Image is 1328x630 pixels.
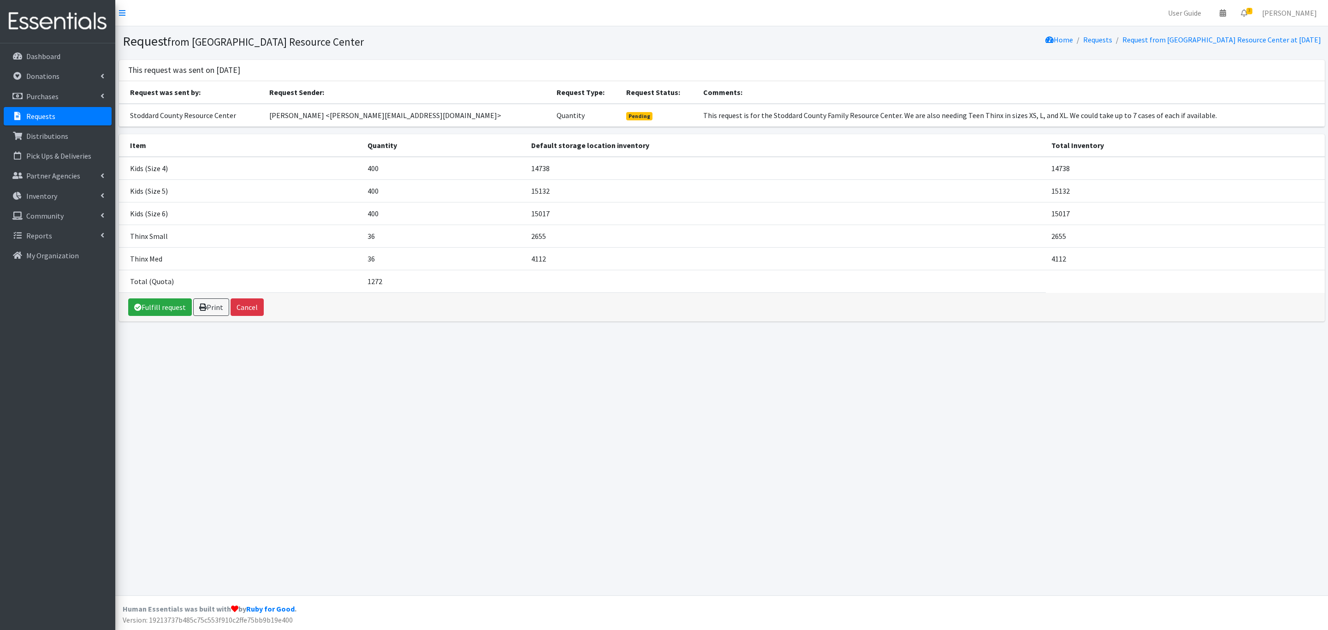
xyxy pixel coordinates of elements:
th: Comments: [698,81,1325,104]
th: Total Inventory [1046,134,1324,157]
th: Request was sent by: [119,81,264,104]
th: Quantity [362,134,526,157]
th: Request Type: [551,81,621,104]
td: 400 [362,202,526,225]
a: Print [193,298,229,316]
a: Requests [4,107,112,125]
a: Ruby for Good [246,604,295,613]
td: Kids (Size 4) [119,157,362,180]
button: Cancel [231,298,264,316]
td: [PERSON_NAME] <[PERSON_NAME][EMAIL_ADDRESS][DOMAIN_NAME]> [264,104,551,127]
a: Home [1045,35,1073,44]
a: Dashboard [4,47,112,65]
td: 2655 [526,225,1046,247]
p: Inventory [26,191,57,201]
td: 15132 [526,179,1046,202]
p: Distributions [26,131,68,141]
td: 15017 [526,202,1046,225]
td: Quantity [551,104,621,127]
a: Pick Ups & Deliveries [4,147,112,165]
td: Kids (Size 5) [119,179,362,202]
a: User Guide [1161,4,1209,22]
p: Purchases [26,92,59,101]
td: Thinx Small [119,225,362,247]
a: Request from [GEOGRAPHIC_DATA] Resource Center at [DATE] [1122,35,1321,44]
th: Request Sender: [264,81,551,104]
p: Pick Ups & Deliveries [26,151,91,160]
h1: Request [123,33,718,49]
td: 400 [362,157,526,180]
td: 14738 [526,157,1046,180]
td: 1272 [362,270,526,292]
td: 14738 [1046,157,1324,180]
a: [PERSON_NAME] [1255,4,1324,22]
a: Community [4,207,112,225]
td: This request is for the Stoddard County Family Resource Center. We are also needing Teen Thinx in... [698,104,1325,127]
p: My Organization [26,251,79,260]
td: Stoddard County Resource Center [119,104,264,127]
span: Version: 19213737b485c75c553f910c2ffe75bb9b19e400 [123,615,293,624]
td: 15132 [1046,179,1324,202]
td: 36 [362,247,526,270]
td: Total (Quota) [119,270,362,292]
th: Item [119,134,362,157]
a: Donations [4,67,112,85]
th: Default storage location inventory [526,134,1046,157]
a: Purchases [4,87,112,106]
span: 3 [1246,8,1252,14]
p: Community [26,211,64,220]
td: Thinx Med [119,247,362,270]
p: Dashboard [26,52,60,61]
p: Donations [26,71,59,81]
strong: Human Essentials was built with by . [123,604,296,613]
a: Reports [4,226,112,245]
p: Partner Agencies [26,171,80,180]
img: HumanEssentials [4,6,112,37]
a: Partner Agencies [4,166,112,185]
td: 4112 [526,247,1046,270]
small: from [GEOGRAPHIC_DATA] Resource Center [167,35,364,48]
h3: This request was sent on [DATE] [128,65,240,75]
a: My Organization [4,246,112,265]
td: Kids (Size 6) [119,202,362,225]
a: 3 [1233,4,1255,22]
a: Inventory [4,187,112,205]
th: Request Status: [621,81,698,104]
td: 15017 [1046,202,1324,225]
a: Distributions [4,127,112,145]
td: 36 [362,225,526,247]
td: 400 [362,179,526,202]
p: Reports [26,231,52,240]
td: 4112 [1046,247,1324,270]
a: Requests [1083,35,1112,44]
p: Requests [26,112,55,121]
td: 2655 [1046,225,1324,247]
span: Pending [626,112,652,120]
a: Fulfill request [128,298,192,316]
